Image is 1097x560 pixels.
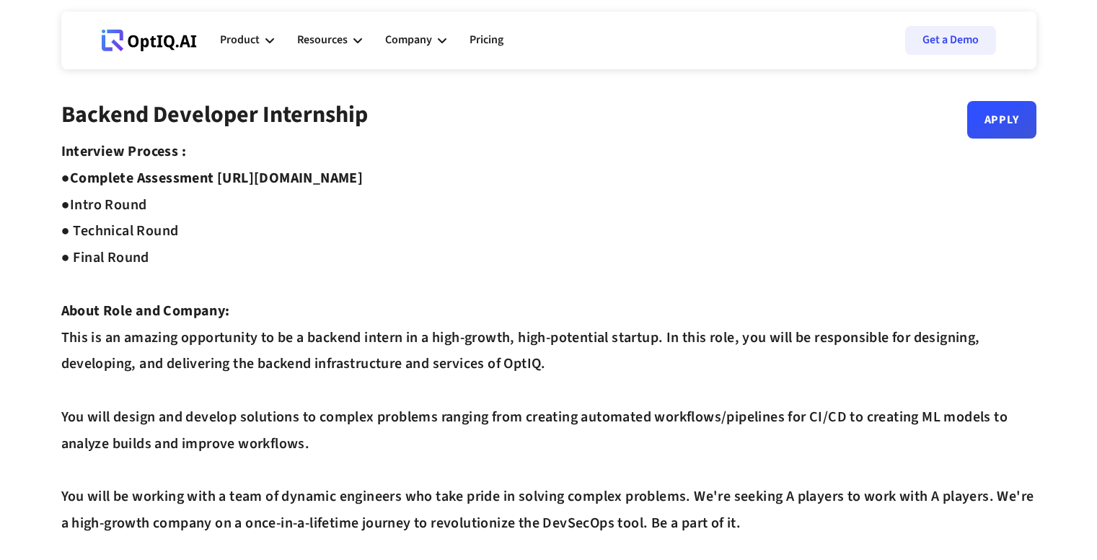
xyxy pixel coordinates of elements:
div: Resources [297,30,348,50]
div: Company [385,30,432,50]
strong: About Role and Company: [61,301,230,321]
div: Product [220,30,260,50]
div: Product [220,19,274,62]
strong: Backend Developer Internship [61,98,368,131]
a: Pricing [470,19,503,62]
a: Apply [967,101,1036,139]
div: Company [385,19,446,62]
strong: Complete Assessment [URL][DOMAIN_NAME] ● [61,168,364,215]
a: Get a Demo [905,26,996,55]
strong: Interview Process : [61,141,187,162]
div: Resources [297,19,362,62]
a: Webflow Homepage [102,19,197,62]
